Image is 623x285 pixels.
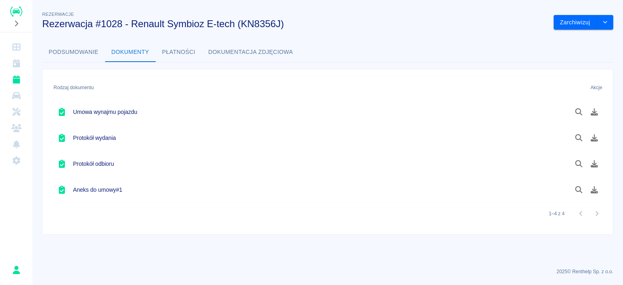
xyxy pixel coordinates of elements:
[49,76,559,99] div: Rodzaj dokumentu
[571,183,587,197] button: Podgląd dokumentu
[73,134,116,142] h6: Protokół wydania
[54,76,94,99] div: Rodzaj dokumentu
[202,43,300,62] button: Dokumentacja zdjęciowa
[3,120,29,136] a: Klienci
[571,131,587,145] button: Podgląd dokumentu
[105,43,156,62] button: Dokumenty
[3,152,29,169] a: Ustawienia
[586,183,602,197] button: Pobierz dokument
[73,108,137,116] h6: Umowa wynajmu pojazdu
[3,136,29,152] a: Powiadomienia
[3,39,29,55] a: Dashboard
[42,43,105,62] button: Podsumowanie
[571,157,587,171] button: Podgląd dokumentu
[597,15,613,30] button: drop-down
[3,104,29,120] a: Serwisy
[586,105,602,119] button: Pobierz dokument
[554,15,597,30] button: Zarchiwizuj
[73,160,114,168] h6: Protokół odbioru
[3,71,29,88] a: Rezerwacje
[42,12,74,17] span: Rezerwacje
[156,43,202,62] button: Płatności
[10,18,22,29] button: Rozwiń nawigację
[73,186,122,194] h6: Aneks do umowy #1
[591,76,602,99] div: Akcje
[3,55,29,71] a: Kalendarz
[10,6,22,17] img: Renthelp
[42,18,547,30] h3: Rezerwacja #1028 - Renault Symbioz E-tech (KN8356J)
[3,88,29,104] a: Flota
[586,131,602,145] button: Pobierz dokument
[559,76,606,99] div: Akcje
[42,268,613,275] p: 2025 © Renthelp Sp. z o.o.
[571,105,587,119] button: Podgląd dokumentu
[549,210,565,217] p: 1–4 z 4
[586,157,602,171] button: Pobierz dokument
[8,261,25,279] button: Wiktor Hryc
